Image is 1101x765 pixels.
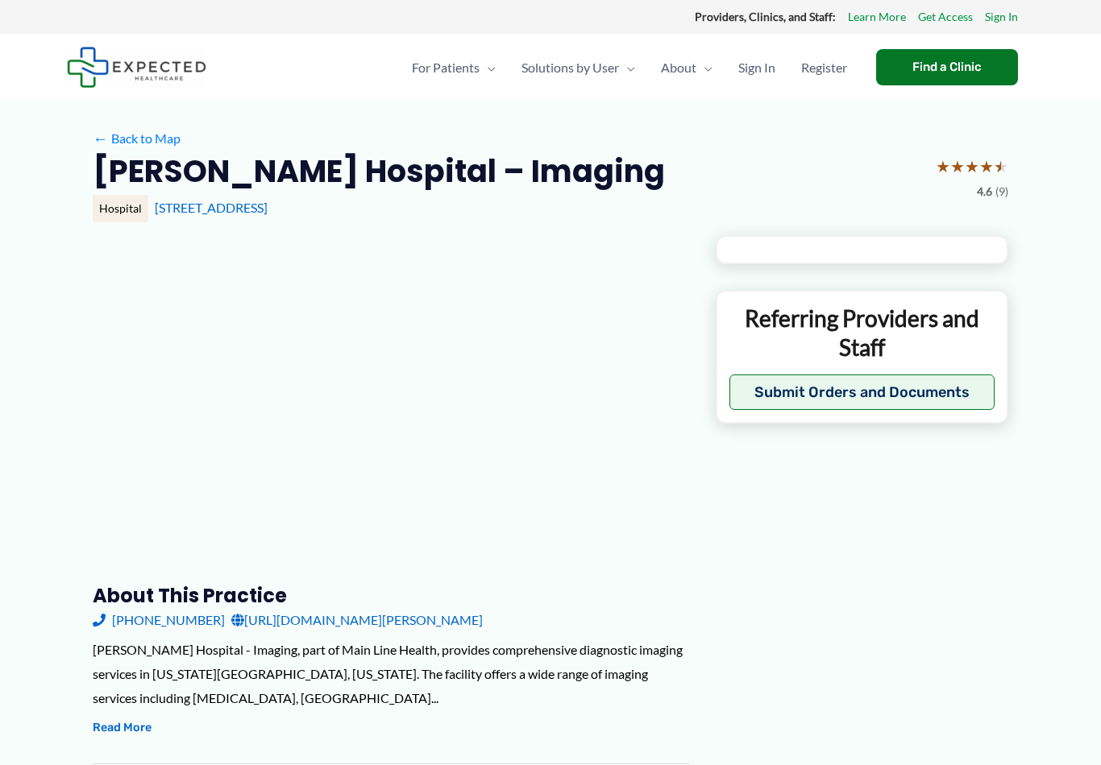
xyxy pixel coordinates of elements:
span: ★ [965,151,979,181]
span: ★ [950,151,965,181]
a: Learn More [848,6,906,27]
strong: Providers, Clinics, and Staff: [695,10,836,23]
span: For Patients [412,39,480,96]
a: [URL][DOMAIN_NAME][PERSON_NAME] [231,608,483,632]
a: Register [788,39,860,96]
a: AboutMenu Toggle [648,39,725,96]
span: Sign In [738,39,775,96]
a: [STREET_ADDRESS] [155,200,268,215]
img: Expected Healthcare Logo - side, dark font, small [67,47,206,88]
a: [PHONE_NUMBER] [93,608,225,632]
a: Get Access [918,6,973,27]
nav: Primary Site Navigation [399,39,860,96]
span: Register [801,39,847,96]
button: Submit Orders and Documents [729,374,995,409]
a: For PatientsMenu Toggle [399,39,509,96]
span: About [661,39,696,96]
span: Menu Toggle [619,39,635,96]
span: Menu Toggle [696,39,713,96]
a: Sign In [985,6,1018,27]
span: Menu Toggle [480,39,496,96]
h2: [PERSON_NAME] Hospital – Imaging [93,151,665,191]
span: ★ [994,151,1008,181]
a: Find a Clinic [876,49,1018,85]
div: [PERSON_NAME] Hospital - Imaging, part of Main Line Health, provides comprehensive diagnostic ima... [93,638,690,709]
span: 4.6 [977,181,992,202]
a: Sign In [725,39,788,96]
div: Hospital [93,195,148,222]
span: ← [93,130,108,146]
span: (9) [995,181,1008,202]
a: ←Back to Map [93,126,181,151]
h3: About this practice [93,583,690,608]
span: Solutions by User [521,39,619,96]
span: ★ [979,151,994,181]
a: Solutions by UserMenu Toggle [509,39,648,96]
span: ★ [936,151,950,181]
button: Read More [93,718,152,738]
p: Referring Providers and Staff [729,304,995,362]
